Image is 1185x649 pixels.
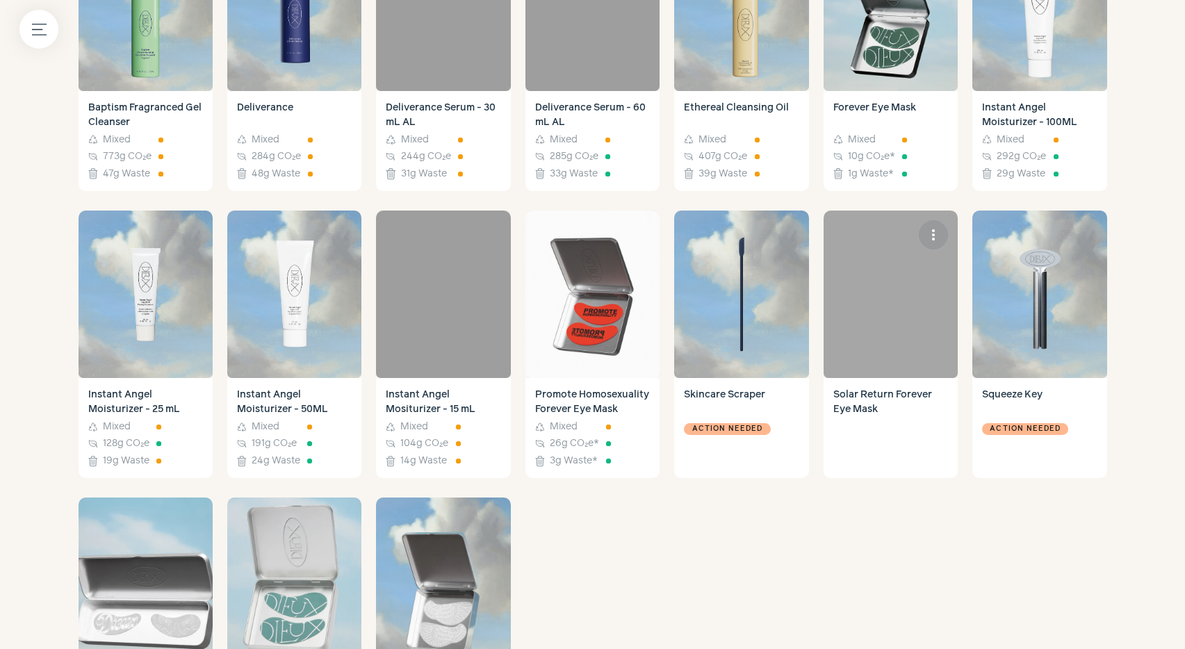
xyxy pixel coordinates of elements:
[848,133,876,147] span: Mixed
[103,454,149,468] span: 19g Waste
[252,454,300,468] span: 24g Waste
[972,378,1106,478] a: Squeeze Key Action needed
[525,211,660,379] img: Promote Homosexuality Forever Eye Mask
[400,436,448,451] span: 104g CO₂e
[972,211,1106,379] img: Squeeze Key
[824,378,958,478] a: Solar Return Forever Eye Mask
[401,133,429,147] span: Mixed
[252,167,300,181] span: 48g Waste
[525,378,660,478] a: Promote Homosexuality Forever Eye Mask Mixed 26g CO₂e* 3g Waste*
[400,454,447,468] span: 14g Waste
[103,133,131,147] span: Mixed
[401,149,451,164] span: 244g CO₂e
[997,133,1024,147] span: Mixed
[674,378,808,478] a: Skincare Scraper Action needed
[386,101,500,130] h4: Deliverance Serum - 30 mL AL
[227,211,361,379] img: Instant Angel Moisturizer - 50ML
[990,423,1061,436] span: Action needed
[550,420,578,434] span: Mixed
[252,420,279,434] span: Mixed
[674,211,808,379] img: Skincare Scraper
[550,454,598,468] span: 3g Waste *
[824,91,958,191] a: Forever Eye Mask Mixed 10g CO₂e* 1g Waste*
[103,436,149,451] span: 128g CO₂e
[88,101,203,130] h4: Baptism Fragranced Gel Cleanser
[684,101,799,130] h4: Ethereal Cleansing Oil
[972,91,1106,191] a: Instant Angel Moisturizer - 100ML Mixed 292g CO₂e 29g Waste
[550,133,578,147] span: Mixed
[237,101,352,130] h4: Deliverance
[674,91,808,191] a: Ethereal Cleansing Oil Mixed 407g CO₂e 39g Waste
[550,436,599,451] span: 26g CO₂e *
[376,91,510,191] a: Deliverance Serum - 30 mL AL Mixed 244g CO₂e 31g Waste
[386,388,500,417] h4: Instant Angel Mositurizer - 15 mL
[79,378,213,478] a: Instant Angel Moisturizer - 25 mL Mixed 128g CO₂e 19g Waste
[535,101,650,130] h4: Deliverance Serum - 60 mL AL
[848,149,895,164] span: 10g CO₂e *
[982,101,1097,130] h4: Instant Angel Moisturizer - 100ML
[79,211,213,379] img: Instant Angel Moisturizer - 25 mL
[525,91,660,191] a: Deliverance Serum - 60 mL AL Mixed 285g CO₂e 33g Waste
[833,388,948,468] h4: Solar Return Forever Eye Mask
[824,211,958,379] a: Solar Return Forever Eye Mask
[103,149,152,164] span: 773g CO₂e
[237,388,352,417] h4: Instant Angel Moisturizer - 50ML
[997,167,1045,181] span: 29g Waste
[227,378,361,478] a: Instant Angel Moisturizer - 50ML Mixed 191g CO₂e 24g Waste
[376,378,510,478] a: Instant Angel Mositurizer - 15 mL Mixed 104g CO₂e 14g Waste
[698,133,726,147] span: Mixed
[919,220,948,249] button: more_vert
[698,167,747,181] span: 39g Waste
[698,149,747,164] span: 407g CO₂e
[550,149,598,164] span: 285g CO₂e
[400,420,428,434] span: Mixed
[925,227,942,243] span: more_vert
[103,167,150,181] span: 47g Waste
[376,211,510,379] a: Instant Angel Mositurizer - 15 mL
[252,149,301,164] span: 284g CO₂e
[401,167,447,181] span: 31g Waste
[997,149,1046,164] span: 292g CO₂e
[535,388,650,417] h4: Promote Homosexuality Forever Eye Mask
[833,101,948,130] h4: Forever Eye Mask
[848,167,894,181] span: 1g Waste *
[684,388,799,417] h4: Skincare Scraper
[227,91,361,191] a: Deliverance Mixed 284g CO₂e 48g Waste
[692,423,763,436] span: Action needed
[550,167,598,181] span: 33g Waste
[252,133,279,147] span: Mixed
[88,388,203,417] h4: Instant Angel Moisturizer - 25 mL
[982,388,1097,417] h4: Squeeze Key
[79,91,213,191] a: Baptism Fragranced Gel Cleanser Mixed 773g CO₂e 47g Waste
[252,436,297,451] span: 191g CO₂e
[103,420,131,434] span: Mixed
